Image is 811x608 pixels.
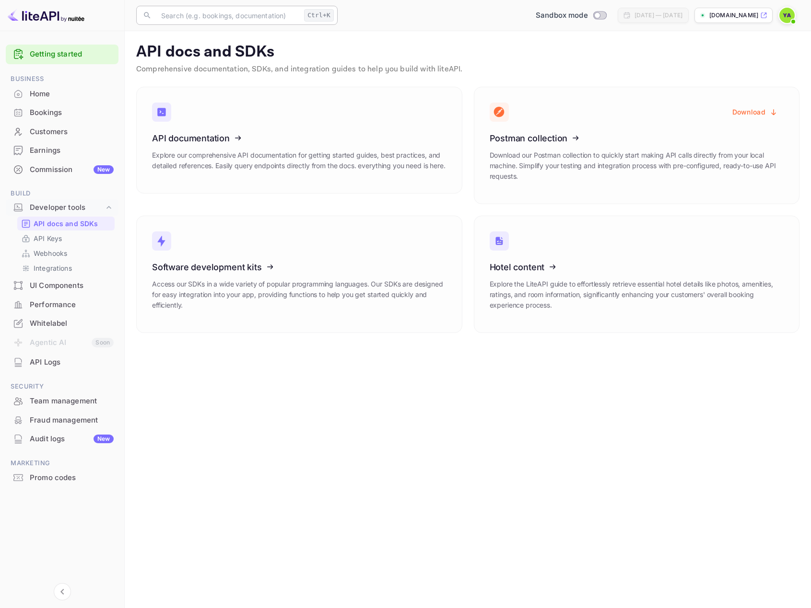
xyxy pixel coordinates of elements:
[6,141,118,159] a: Earnings
[30,280,114,291] div: UI Components
[6,161,118,178] a: CommissionNew
[6,353,118,371] a: API Logs
[6,45,118,64] div: Getting started
[30,49,114,60] a: Getting started
[30,145,114,156] div: Earnings
[136,87,462,194] a: API documentationExplore our comprehensive API documentation for getting started guides, best pra...
[34,263,72,273] p: Integrations
[6,411,118,429] a: Fraud management
[6,276,118,295] div: UI Components
[490,279,784,310] p: Explore the LiteAPI guide to effortlessly retrieve essential hotel details like photos, amenities...
[6,353,118,372] div: API Logs
[34,233,62,243] p: API Keys
[6,458,118,469] span: Marketing
[17,217,115,230] div: API docs and SDKs
[6,430,118,447] a: Audit logsNew
[30,299,114,310] div: Performance
[6,314,118,332] a: Whitelabel
[490,262,784,272] h3: Hotel content
[30,415,114,426] div: Fraud management
[6,103,118,122] div: Bookings
[21,248,111,258] a: Webhooks
[30,89,114,100] div: Home
[6,199,118,216] div: Developer tools
[30,164,114,175] div: Commission
[6,296,118,313] a: Performance
[155,6,300,25] input: Search (e.g. bookings, documentation)
[6,276,118,294] a: UI Components
[6,392,118,411] div: Team management
[6,123,118,141] div: Customers
[6,123,118,140] a: Customers
[94,435,114,443] div: New
[21,218,111,229] a: API docs and SDKs
[136,216,462,333] a: Software development kitsAccess our SDKs in a wide variety of popular programming languages. Our ...
[54,583,71,600] button: Collapse navigation
[30,434,114,445] div: Audit logs
[30,318,114,329] div: Whitelabel
[6,74,118,84] span: Business
[30,202,104,213] div: Developer tools
[152,133,447,143] h3: API documentation
[30,357,114,368] div: API Logs
[6,85,118,103] div: Home
[21,263,111,273] a: Integrations
[6,469,118,486] a: Promo codes
[6,85,118,103] a: Home
[30,396,114,407] div: Team management
[30,107,114,118] div: Bookings
[21,233,111,243] a: API Keys
[6,392,118,410] a: Team management
[6,430,118,448] div: Audit logsNew
[17,261,115,275] div: Integrations
[8,8,84,23] img: LiteAPI logo
[94,165,114,174] div: New
[6,161,118,179] div: CommissionNew
[152,262,447,272] h3: Software development kits
[136,64,799,75] p: Comprehensive documentation, SDKs, and integration guides to help you build with liteAPI.
[152,150,447,171] p: Explore our comprehensive API documentation for getting started guides, best practices, and detai...
[536,10,588,21] span: Sandbox mode
[17,231,115,245] div: API Keys
[635,11,682,20] div: [DATE] — [DATE]
[6,411,118,430] div: Fraud management
[34,218,98,229] p: API docs and SDKs
[6,188,118,199] span: Build
[34,248,67,258] p: Webhooks
[6,314,118,333] div: Whitelabel
[6,469,118,487] div: Promo codes
[727,103,784,121] button: Download
[152,279,447,310] p: Access our SDKs in a wide variety of popular programming languages. Our SDKs are designed for eas...
[474,216,800,333] a: Hotel contentExplore the LiteAPI guide to effortlessly retrieve essential hotel details like phot...
[6,103,118,121] a: Bookings
[490,150,784,182] p: Download our Postman collection to quickly start making API calls directly from your local machin...
[490,133,784,143] h3: Postman collection
[6,141,118,160] div: Earnings
[709,11,758,20] p: [DOMAIN_NAME]
[136,43,799,62] p: API docs and SDKs
[532,10,610,21] div: Switch to Production mode
[30,126,114,138] div: Customers
[6,381,118,392] span: Security
[304,9,334,22] div: Ctrl+K
[17,246,115,260] div: Webhooks
[30,472,114,483] div: Promo codes
[779,8,795,23] img: Yariv Adin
